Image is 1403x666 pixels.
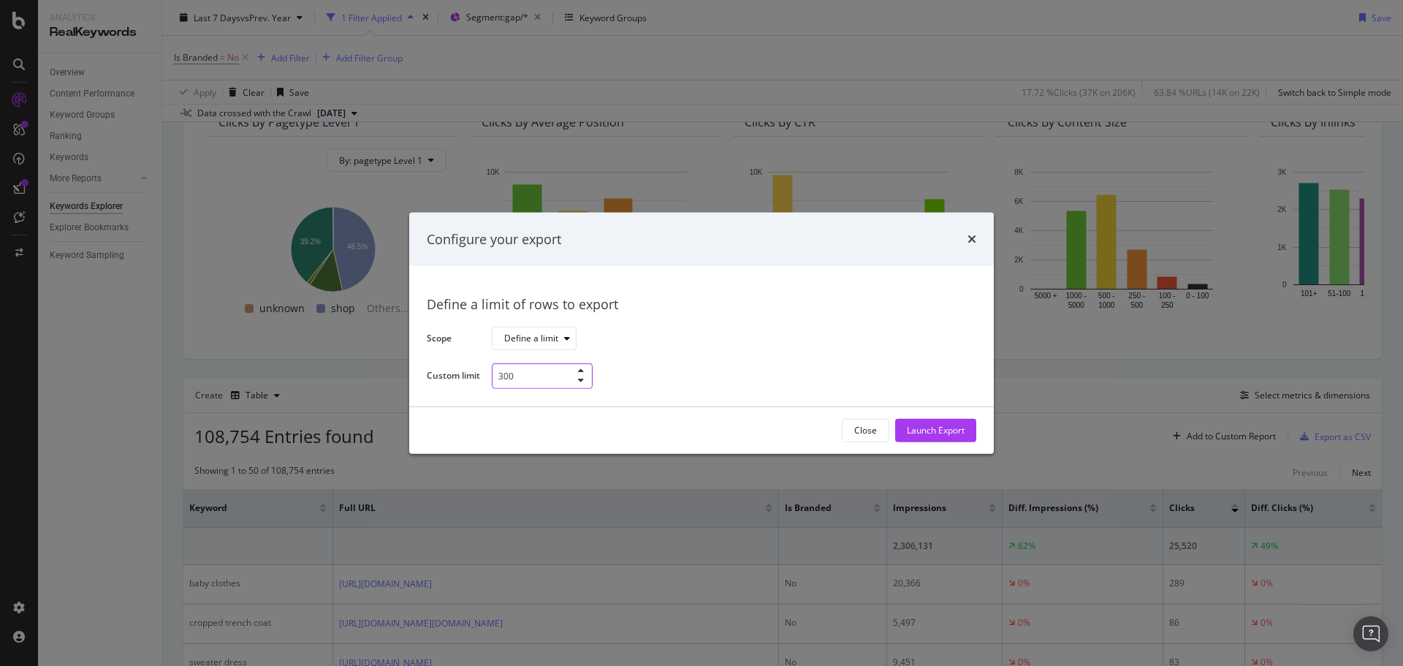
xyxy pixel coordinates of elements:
input: Example: 1000 [492,363,593,389]
label: Custom limit [427,369,480,385]
div: times [967,230,976,249]
div: Close [854,424,877,436]
button: Close [842,419,889,442]
div: Configure your export [427,230,561,249]
div: Open Intercom Messenger [1353,616,1388,651]
button: Define a limit [492,327,577,350]
div: modal [409,212,994,453]
button: Launch Export [895,419,976,442]
div: Define a limit [504,334,558,343]
div: Launch Export [907,424,965,436]
label: Scope [427,332,480,348]
div: Define a limit of rows to export [427,295,976,314]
